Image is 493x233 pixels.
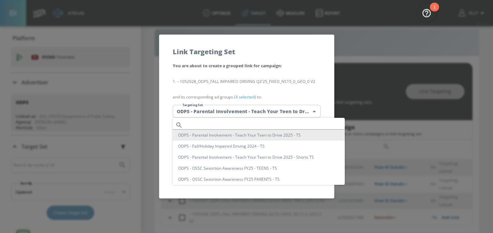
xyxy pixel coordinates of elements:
li: ODPS - OSSC Sexortion Awareness FY25 PARENTS - TS [173,174,345,185]
li: ODPS - OSSC Sexortion Awareness FY25 - TEENS - TS [173,163,345,174]
li: ODPS - Parental Involvement - Teach Your Teen to Drive 2025 - TS [173,130,345,141]
div: 1 [433,7,436,16]
button: Open Resource Center, 1 new notification [417,3,436,22]
li: ODPS - Parental Involvement - Teach Your Teen to Drive 2025 - Shorts TS [173,152,345,163]
li: ODPS - Fall/Holiday Impaired Driving 2024 - TS [173,141,345,152]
